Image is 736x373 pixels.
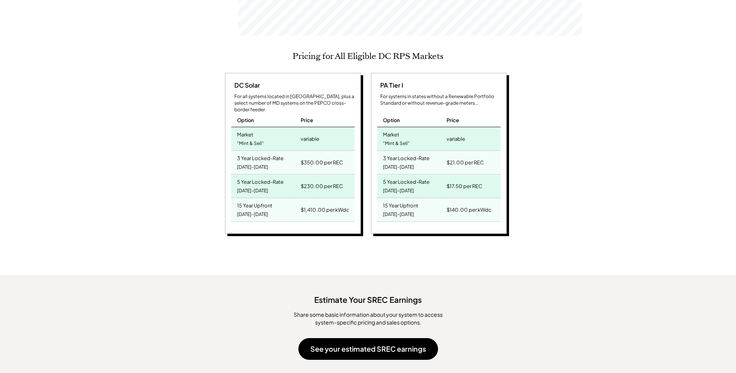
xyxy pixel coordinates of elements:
[8,290,728,305] div: Estimate Your SREC Earnings
[447,157,484,168] div: $21.00 per REC
[237,162,268,173] div: [DATE]-[DATE]
[237,138,264,149] div: "Mint & Sell"
[301,133,319,144] div: variable
[301,204,349,215] div: $1,410.00 per kWdc
[383,200,418,209] div: 15 Year Upfront
[377,81,403,90] div: PA Tier I
[283,311,454,326] div: ​Share some basic information about your system to access system-specific pricing and sales options.
[301,181,343,192] div: $230.00 per REC
[293,51,443,61] h2: Pricing for All Eligible DC RPS Markets
[237,176,284,185] div: 5 Year Locked-Rate
[383,129,399,138] div: Market
[383,153,429,162] div: 3 Year Locked-Rate
[380,93,500,107] div: For systems in states without a Renewable Portfolio Standard or without revenue-grade meters...
[237,200,272,209] div: 15 Year Upfront
[234,93,355,113] div: For all systems located in [GEOGRAPHIC_DATA], plus a select number of MD systems on the PEPCO cro...
[447,133,465,144] div: variable
[447,204,492,215] div: $140.00 per kWdc
[383,209,414,220] div: [DATE]-[DATE]
[301,117,313,124] div: Price
[237,129,253,138] div: Market
[383,162,414,173] div: [DATE]-[DATE]
[447,117,459,124] div: Price
[383,186,414,196] div: [DATE]-[DATE]
[383,117,400,124] div: Option
[237,186,268,196] div: [DATE]-[DATE]
[237,153,284,162] div: 3 Year Locked-Rate
[301,157,343,168] div: $350.00 per REC
[237,209,268,220] div: [DATE]-[DATE]
[383,176,429,185] div: 5 Year Locked-Rate
[383,138,410,149] div: "Mint & Sell"
[231,81,260,90] div: DC Solar
[298,338,438,360] button: See your estimated SREC earnings
[447,181,482,192] div: $17.50 per REC
[237,117,254,124] div: Option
